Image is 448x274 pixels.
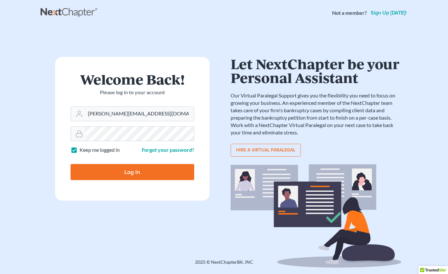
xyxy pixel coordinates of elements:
[71,72,194,86] h1: Welcome Back!
[231,164,401,268] img: virtual_paralegal_bg-b12c8cf30858a2b2c02ea913d52db5c468ecc422855d04272ea22d19010d70dc.svg
[142,147,194,153] a: Forgot your password?
[369,10,408,15] a: Sign up [DATE]!
[41,259,408,270] div: 2025 © NextChapterBK, INC
[231,92,401,136] p: Our Virtual Paralegal Support gives you the flexibility you need to focus on growing your busines...
[85,107,194,121] input: Email Address
[231,57,401,84] h1: Let NextChapter be your Personal Assistant
[71,89,194,96] p: Please log in to your account
[332,9,367,17] strong: Not a member?
[231,144,301,157] a: Hire a virtual paralegal
[71,164,194,180] input: Log In
[80,146,120,154] label: Keep me logged in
